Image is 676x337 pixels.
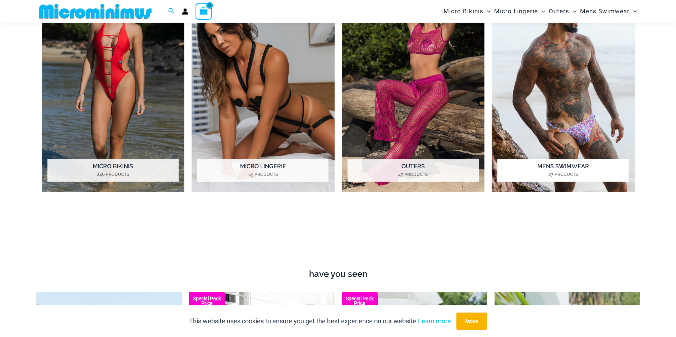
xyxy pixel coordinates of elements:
[36,269,640,279] h4: have you seen
[538,2,545,21] span: Menu Toggle
[42,211,635,265] iframe: TrustedSite Certified
[47,171,179,178] mark: 246 Products
[47,159,179,182] h2: Micro Bikinis
[189,296,225,306] b: Special Pack Price
[36,3,155,19] img: MM SHOP LOGO FLAT
[494,2,538,21] span: Micro Lingerie
[569,2,576,21] span: Menu Toggle
[442,2,492,21] a: Micro BikinisMenu ToggleMenu Toggle
[547,2,578,21] a: OutersMenu ToggleMenu Toggle
[497,159,629,182] h2: Mens Swimwear
[443,2,483,21] span: Micro Bikinis
[182,8,188,15] a: Account icon link
[348,171,479,178] mark: 47 Products
[197,171,328,178] mark: 69 Products
[578,2,639,21] a: Mens SwimwearMenu ToggleMenu Toggle
[441,1,640,22] nav: Site Navigation
[580,2,630,21] span: Mens Swimwear
[196,3,212,19] a: View Shopping Cart, empty
[189,316,451,327] p: This website uses cookies to ensure you get the best experience on our website.
[492,2,547,21] a: Micro LingerieMenu ToggleMenu Toggle
[549,2,569,21] span: Outers
[168,7,175,16] a: Search icon link
[197,159,328,182] h2: Micro Lingerie
[342,296,378,306] b: Special Pack Price
[456,313,487,330] button: Accept
[348,159,479,182] h2: Outers
[630,2,637,21] span: Menu Toggle
[497,171,629,178] mark: 27 Products
[483,2,491,21] span: Menu Toggle
[418,317,451,325] a: Learn more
